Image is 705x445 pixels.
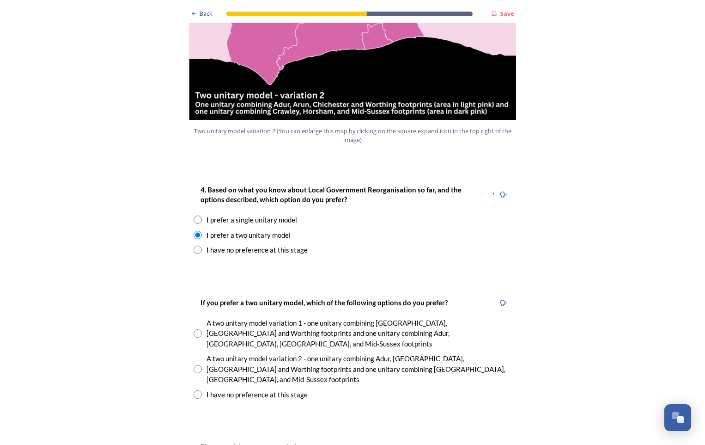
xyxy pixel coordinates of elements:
strong: If you prefer a two unitary model, which of the following options do you prefer? [201,298,448,307]
div: I prefer a two unitary model [207,230,291,241]
strong: Save [500,9,514,18]
div: I prefer a single unitary model [207,215,297,225]
span: Back [200,9,213,18]
strong: 4. Based on what you know about Local Government Reorganisation so far, and the options described... [201,185,463,204]
div: I have no preference at this stage [207,389,308,400]
span: Two unitary model variation 2 (You can enlarge this map by clicking on the square expand icon in ... [193,127,512,144]
div: A two unitary model variation 1 - one unitary combining [GEOGRAPHIC_DATA], [GEOGRAPHIC_DATA] and ... [207,318,511,349]
div: I have no preference at this stage [207,245,308,255]
button: Open Chat [664,404,691,431]
div: A two unitary model variation 2 - one unitary combining Adur, [GEOGRAPHIC_DATA], [GEOGRAPHIC_DATA... [207,353,511,385]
